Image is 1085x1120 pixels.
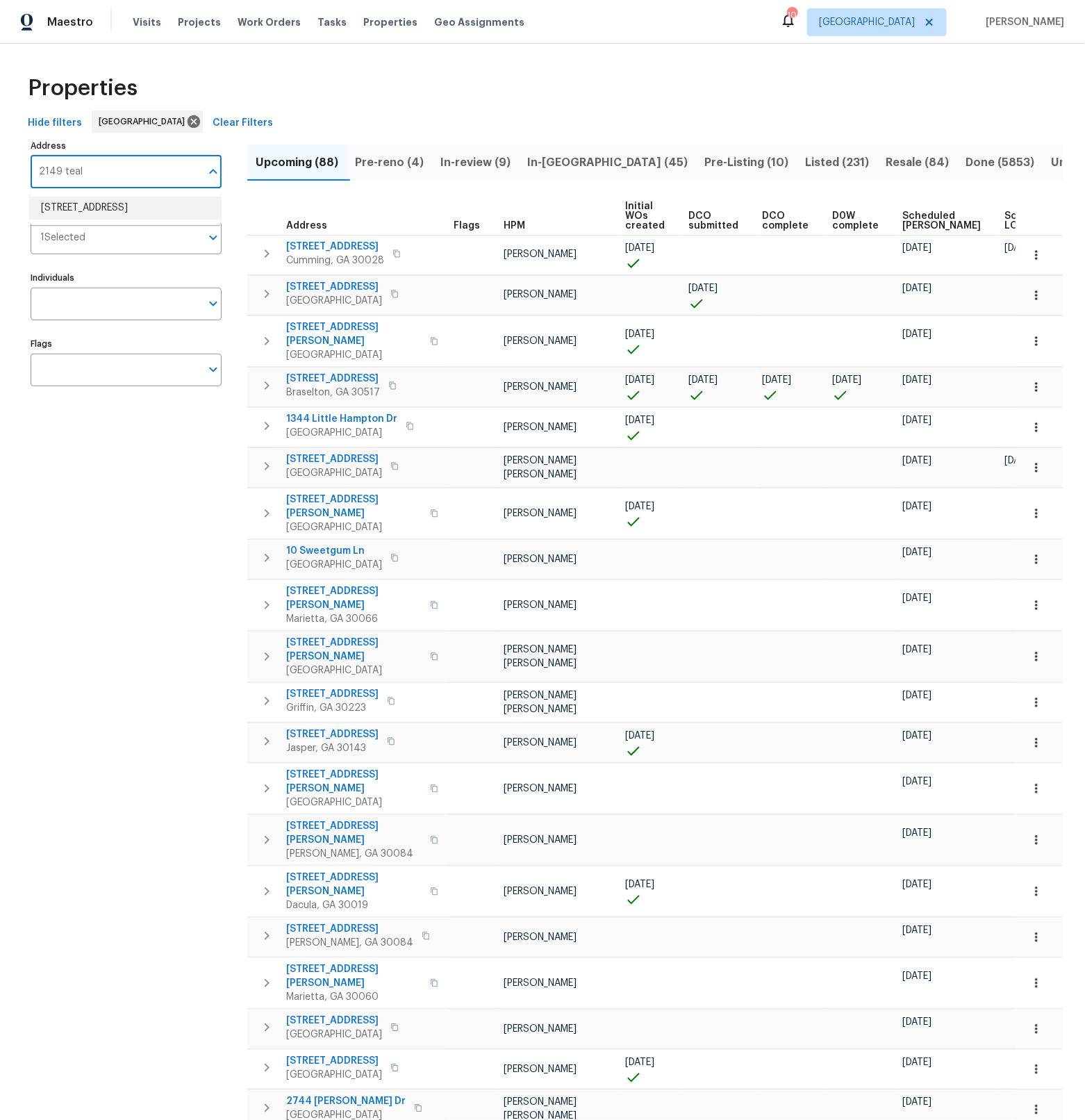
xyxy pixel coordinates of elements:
span: Marietta, GA 30060 [286,990,422,1004]
span: [GEOGRAPHIC_DATA] [286,664,422,677]
span: [PERSON_NAME] [504,1064,577,1074]
span: Upcoming (88) [256,153,338,172]
span: [GEOGRAPHIC_DATA] [286,796,422,809]
span: [STREET_ADDRESS][PERSON_NAME] [286,819,422,847]
span: [DATE] [625,243,654,253]
span: [GEOGRAPHIC_DATA] [99,115,190,129]
span: Jasper, GA 30143 [286,741,379,755]
button: Close [204,162,223,181]
span: [GEOGRAPHIC_DATA] [286,520,422,534]
span: Clear Filters [213,115,273,132]
span: [PERSON_NAME] [504,784,577,793]
span: [STREET_ADDRESS] [286,452,382,466]
div: 104 [787,8,797,22]
span: Properties [363,15,417,29]
span: DCO submitted [688,211,738,231]
span: [GEOGRAPHIC_DATA] [286,426,397,440]
label: Flags [31,340,222,348]
span: Projects [178,15,221,29]
span: [STREET_ADDRESS][PERSON_NAME] [286,320,422,348]
span: [PERSON_NAME] [504,600,577,610]
span: [PERSON_NAME] [504,509,577,518]
span: Maestro [47,15,93,29]
span: [DATE] [902,375,931,385]
button: Clear Filters [207,110,279,136]
span: [DATE] [1004,456,1034,466]
span: Braselton, GA 30517 [286,386,380,400]
span: Scheduled LCO [1004,211,1057,231]
span: [STREET_ADDRESS][PERSON_NAME] [286,493,422,520]
span: [DATE] [902,456,931,466]
span: Marietta, GA 30066 [286,612,422,626]
span: [DATE] [902,1098,931,1107]
span: [DATE] [688,283,718,293]
span: Scheduled [PERSON_NAME] [902,211,981,231]
span: [DATE] [762,375,791,385]
span: 1344 Little Hampton Dr [286,412,397,426]
span: [DATE] [625,731,654,741]
span: [PERSON_NAME] [PERSON_NAME] [504,645,577,668]
span: HPM [504,221,525,231]
span: [STREET_ADDRESS] [286,1014,382,1028]
span: [PERSON_NAME] [504,1024,577,1034]
span: Pre-reno (4) [355,153,424,172]
span: [DATE] [902,731,931,741]
span: Geo Assignments [434,15,524,29]
span: [DATE] [625,880,654,889]
span: [PERSON_NAME] [PERSON_NAME] [504,691,577,714]
span: [DATE] [902,1017,931,1027]
span: [PERSON_NAME], GA 30084 [286,847,422,861]
span: [PERSON_NAME] [504,290,577,299]
span: Hide filters [28,115,82,132]
span: Visits [133,15,161,29]
span: [STREET_ADDRESS] [286,372,380,386]
span: [DATE] [625,329,654,339]
span: DCO complete [762,211,809,231]
span: [DATE] [902,691,931,700]
span: [STREET_ADDRESS] [286,727,379,741]
span: 2744 [PERSON_NAME] Dr [286,1094,406,1108]
span: [DATE] [902,243,931,253]
button: Open [204,360,223,379]
span: [PERSON_NAME] [504,932,577,942]
span: Griffin, GA 30223 [286,701,379,715]
span: In-[GEOGRAPHIC_DATA] (45) [527,153,688,172]
span: [GEOGRAPHIC_DATA] [286,294,382,308]
span: Tasks [317,17,347,27]
span: Dacula, GA 30019 [286,898,422,912]
span: [PERSON_NAME] [980,15,1064,29]
span: [DATE] [902,547,931,557]
span: [GEOGRAPHIC_DATA] [286,466,382,480]
span: [DATE] [902,329,931,339]
span: [DATE] [902,1057,931,1067]
button: Hide filters [22,110,88,136]
span: Flags [454,221,480,231]
span: [DATE] [902,502,931,511]
span: [STREET_ADDRESS][PERSON_NAME] [286,871,422,898]
span: [PERSON_NAME] [504,978,577,988]
span: [GEOGRAPHIC_DATA] [286,348,422,362]
span: Properties [28,81,138,95]
span: [STREET_ADDRESS] [286,240,384,254]
span: [STREET_ADDRESS] [286,687,379,701]
span: [GEOGRAPHIC_DATA] [819,15,915,29]
div: [GEOGRAPHIC_DATA] [92,110,203,133]
span: [STREET_ADDRESS] [286,1054,382,1068]
span: [DATE] [902,593,931,603]
span: In-review (9) [440,153,511,172]
span: [DATE] [625,502,654,511]
span: [DATE] [902,777,931,787]
span: Pre-Listing (10) [704,153,788,172]
span: [DATE] [1004,243,1034,253]
span: [PERSON_NAME], GA 30084 [286,936,413,950]
span: [DATE] [902,283,931,293]
span: [DATE] [902,645,931,654]
li: [STREET_ADDRESS] [30,197,221,220]
span: [DATE] [688,375,718,385]
span: [PERSON_NAME] [504,382,577,392]
span: [GEOGRAPHIC_DATA] [286,1068,382,1082]
span: [STREET_ADDRESS] [286,280,382,294]
span: [DATE] [832,375,861,385]
span: [DATE] [902,828,931,838]
input: Search ... [31,156,201,188]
